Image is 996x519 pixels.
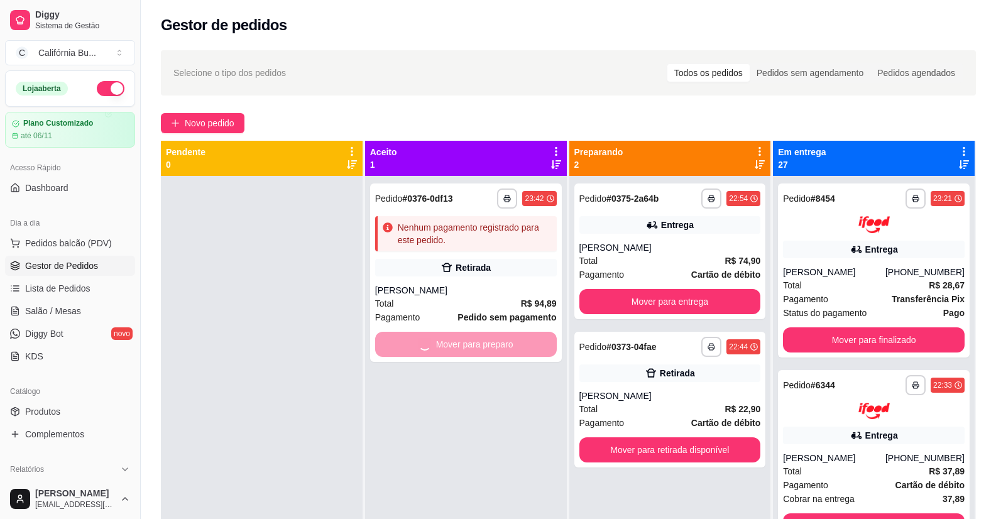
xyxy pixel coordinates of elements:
div: Entrega [865,243,898,256]
span: Pedido [783,380,811,390]
span: Diggy [35,9,130,21]
h2: Gestor de pedidos [161,15,287,35]
div: Retirada [456,261,491,274]
button: Alterar Status [97,81,124,96]
span: Total [579,254,598,268]
p: 0 [166,158,205,171]
span: Total [375,297,394,310]
button: Mover para finalizado [783,327,965,352]
p: Aceito [370,146,397,158]
div: Pedidos sem agendamento [750,64,870,82]
span: [EMAIL_ADDRESS][DOMAIN_NAME] [35,500,115,510]
span: Pedido [579,194,607,204]
div: [PERSON_NAME] [375,284,557,297]
strong: Cartão de débito [895,480,965,490]
img: ifood [858,403,890,420]
span: Pagamento [783,292,828,306]
div: Todos os pedidos [667,64,750,82]
p: Pendente [166,146,205,158]
div: 22:33 [933,380,952,390]
a: Dashboard [5,178,135,198]
a: Gestor de Pedidos [5,256,135,276]
span: Lista de Pedidos [25,282,90,295]
a: DiggySistema de Gestão [5,5,135,35]
p: 27 [778,158,826,171]
p: 2 [574,158,623,171]
p: 1 [370,158,397,171]
div: [PHONE_NUMBER] [885,452,965,464]
a: KDS [5,346,135,366]
span: C [16,46,28,59]
div: [PERSON_NAME] [783,452,885,464]
span: KDS [25,350,43,363]
span: Sistema de Gestão [35,21,130,31]
button: [PERSON_NAME][EMAIL_ADDRESS][DOMAIN_NAME] [5,484,135,514]
span: Status do pagamento [783,306,867,320]
div: Retirada [660,367,695,380]
div: [PERSON_NAME] [783,266,885,278]
span: Pagamento [579,416,625,430]
div: Acesso Rápido [5,158,135,178]
a: Diggy Botnovo [5,324,135,344]
a: Complementos [5,424,135,444]
button: Novo pedido [161,113,244,133]
strong: R$ 22,90 [725,404,760,414]
span: Pagamento [579,268,625,281]
span: Complementos [25,428,84,440]
strong: # 0376-0df13 [402,194,452,204]
a: Plano Customizadoaté 06/11 [5,112,135,148]
span: Pedido [579,342,607,352]
span: Total [579,402,598,416]
strong: Cartão de débito [691,418,760,428]
div: 22:44 [729,342,748,352]
a: Salão / Mesas [5,301,135,321]
div: [PERSON_NAME] [579,241,761,254]
strong: Transferência Pix [892,294,965,304]
a: Produtos [5,402,135,422]
strong: R$ 94,89 [521,298,557,309]
span: Novo pedido [185,116,234,130]
div: Loja aberta [16,82,68,96]
span: Diggy Bot [25,327,63,340]
div: Califórnia Bu ... [38,46,96,59]
strong: # 0375-2a64b [606,194,659,204]
div: Entrega [661,219,694,231]
strong: Pedido sem pagamento [457,312,556,322]
img: ifood [858,216,890,233]
div: 23:21 [933,194,952,204]
article: Plano Customizado [23,119,93,128]
span: Total [783,464,802,478]
div: [PHONE_NUMBER] [885,266,965,278]
p: Preparando [574,146,623,158]
strong: R$ 28,67 [929,280,965,290]
strong: R$ 37,89 [929,466,965,476]
div: Catálogo [5,381,135,402]
span: Total [783,278,802,292]
div: [PERSON_NAME] [579,390,761,402]
button: Pedidos balcão (PDV) [5,233,135,253]
strong: # 8454 [811,194,835,204]
span: Pedidos balcão (PDV) [25,237,112,249]
strong: Cartão de débito [691,270,760,280]
span: Selecione o tipo dos pedidos [173,66,286,80]
div: Pedidos agendados [870,64,962,82]
button: Select a team [5,40,135,65]
div: Dia a dia [5,213,135,233]
a: Lista de Pedidos [5,278,135,298]
strong: R$ 74,90 [725,256,760,266]
p: Em entrega [778,146,826,158]
span: Cobrar na entrega [783,492,855,506]
span: Salão / Mesas [25,305,81,317]
article: até 06/11 [21,131,52,141]
span: Dashboard [25,182,68,194]
span: Gestor de Pedidos [25,259,98,272]
button: Mover para retirada disponível [579,437,761,462]
span: Pedido [783,194,811,204]
span: Produtos [25,405,60,418]
span: Pedido [375,194,403,204]
div: Nenhum pagamento registrado para este pedido. [398,221,552,246]
div: Entrega [865,429,898,442]
strong: # 6344 [811,380,835,390]
strong: Pago [943,308,965,318]
div: 22:54 [729,194,748,204]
